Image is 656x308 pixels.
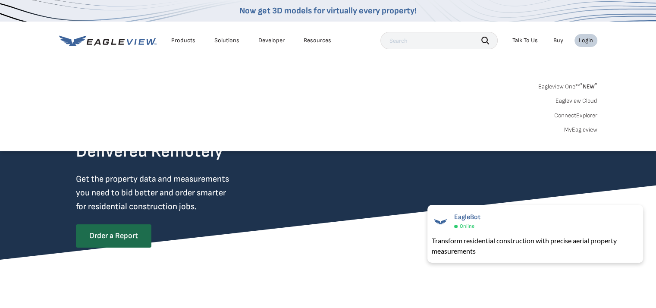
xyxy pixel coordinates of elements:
div: Talk To Us [512,37,538,44]
a: Eagleview One™*NEW* [538,80,597,90]
span: Online [460,223,474,229]
input: Search [380,32,498,49]
span: NEW [580,83,597,90]
a: MyEagleview [564,126,597,134]
a: Order a Report [76,224,151,248]
a: Buy [553,37,563,44]
a: ConnectExplorer [554,112,597,119]
span: EagleBot [454,213,480,221]
div: Solutions [214,37,239,44]
div: Products [171,37,195,44]
a: Now get 3D models for virtually every property! [239,6,417,16]
a: Eagleview Cloud [556,97,597,105]
div: Resources [304,37,331,44]
div: Login [579,37,593,44]
img: EagleBot [432,213,449,230]
a: Developer [258,37,285,44]
p: Get the property data and measurements you need to bid better and order smarter for residential c... [76,172,265,214]
div: Transform residential construction with precise aerial property measurements [432,236,639,256]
